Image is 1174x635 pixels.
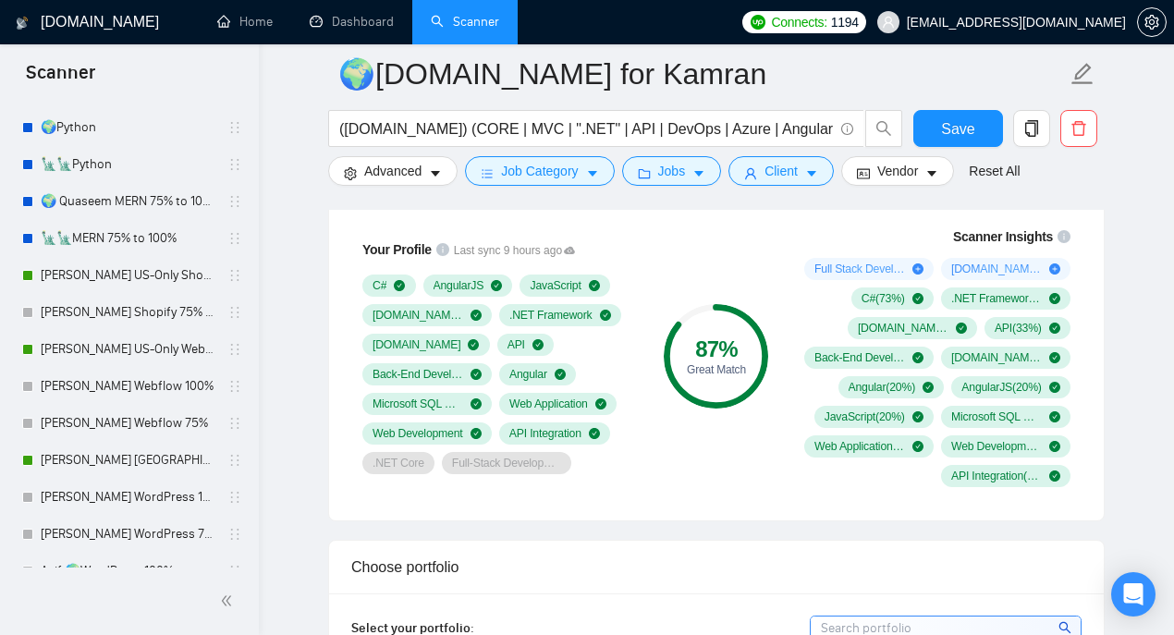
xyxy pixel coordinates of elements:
span: check-circle [1049,352,1060,363]
a: [PERSON_NAME] Webflow 75% [41,405,216,442]
span: [DOMAIN_NAME] Core ( 27 %) [951,350,1042,365]
span: check-circle [1049,382,1060,393]
span: idcard [857,166,870,180]
span: double-left [220,592,238,610]
div: Open Intercom Messenger [1111,572,1156,617]
span: AngularJS ( 20 %) [961,380,1041,395]
span: check-circle [912,411,923,422]
span: Client [764,161,798,181]
span: Last sync 9 hours ago [454,242,575,260]
input: Scanner name... [338,51,1067,97]
span: caret-down [429,166,442,180]
span: check-circle [1049,293,1060,304]
a: searchScanner [431,14,499,30]
button: delete [1060,110,1097,147]
span: check-circle [923,382,934,393]
span: check-circle [912,441,923,452]
span: check-circle [532,339,544,350]
span: API Integration ( 13 %) [951,469,1042,483]
button: idcardVendorcaret-down [841,156,954,186]
a: Reset All [969,161,1020,181]
span: Web Application [509,397,588,411]
span: setting [1138,15,1166,30]
span: JavaScript ( 20 %) [825,409,905,424]
span: API ( 33 %) [995,321,1042,336]
div: 87 % [664,338,768,360]
span: check-circle [471,428,482,439]
span: Full Stack Development ( 53 %) [814,262,905,276]
a: [PERSON_NAME] Webflow 100% [41,368,216,405]
span: holder [227,416,242,431]
a: 🌍 Quaseem MERN 75% to 100% [41,183,216,220]
img: upwork-logo.png [751,15,765,30]
span: check-circle [471,310,482,321]
span: check-circle [912,352,923,363]
span: holder [227,120,242,135]
button: barsJob Categorycaret-down [465,156,614,186]
a: [PERSON_NAME] US-Only Shopify 100% [41,257,216,294]
a: [PERSON_NAME] WordPress 100% [41,479,216,516]
span: JavaScript [530,278,581,293]
span: caret-down [805,166,818,180]
span: Web Development [373,426,463,441]
span: Angular [509,367,547,382]
span: Jobs [658,161,686,181]
a: 🗽🗽MERN 75% to 100% [41,220,216,257]
span: [DOMAIN_NAME] MVC ( 13 %) [951,262,1042,276]
span: delete [1061,120,1096,137]
span: C# ( 73 %) [862,291,905,306]
span: check-circle [912,293,923,304]
span: holder [227,564,242,579]
button: setting [1137,7,1167,37]
span: holder [227,194,242,209]
span: C# [373,278,386,293]
img: logo [16,8,29,38]
span: folder [638,166,651,180]
span: [DOMAIN_NAME] ( 60 %) [858,321,948,336]
a: 🌍Python [41,109,216,146]
span: Microsoft SQL Server ( 20 %) [951,409,1042,424]
span: Back-End Development ( 33 %) [814,350,905,365]
span: Microsoft SQL Server [373,397,463,411]
button: settingAdvancedcaret-down [328,156,458,186]
span: Web Application ( 20 %) [814,439,905,454]
span: plus-circle [912,263,923,275]
span: check-circle [394,280,405,291]
span: Scanner Insights [953,230,1053,243]
button: copy [1013,110,1050,147]
span: Vendor [877,161,918,181]
span: AngularJS [434,278,484,293]
span: holder [227,342,242,357]
span: [DOMAIN_NAME] [373,337,460,352]
span: check-circle [600,310,611,321]
span: Full-Stack Development [452,456,561,470]
span: check-circle [491,280,502,291]
span: Your Profile [362,242,432,257]
span: Save [941,117,974,140]
a: setting [1137,15,1167,30]
a: [PERSON_NAME] [GEOGRAPHIC_DATA]-Only WordPress 100% [41,442,216,479]
span: check-circle [1049,470,1060,482]
span: user [744,166,757,180]
span: info-circle [841,123,853,135]
span: Connects: [771,12,826,32]
span: [DOMAIN_NAME] Core [373,308,463,323]
button: userClientcaret-down [728,156,834,186]
span: Advanced [364,161,422,181]
span: .NET Framework ( 60 %) [951,291,1042,306]
span: info-circle [1058,230,1070,243]
a: [PERSON_NAME] Shopify 75% to 100% [41,294,216,331]
span: bars [481,166,494,180]
a: dashboardDashboard [310,14,394,30]
button: folderJobscaret-down [622,156,722,186]
span: holder [227,157,242,172]
span: check-circle [595,398,606,409]
span: API Integration [509,426,581,441]
div: Choose portfolio [351,541,1082,593]
span: holder [227,453,242,468]
span: check-circle [468,339,479,350]
span: caret-down [925,166,938,180]
span: setting [344,166,357,180]
span: check-circle [1049,323,1060,334]
span: holder [227,490,242,505]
